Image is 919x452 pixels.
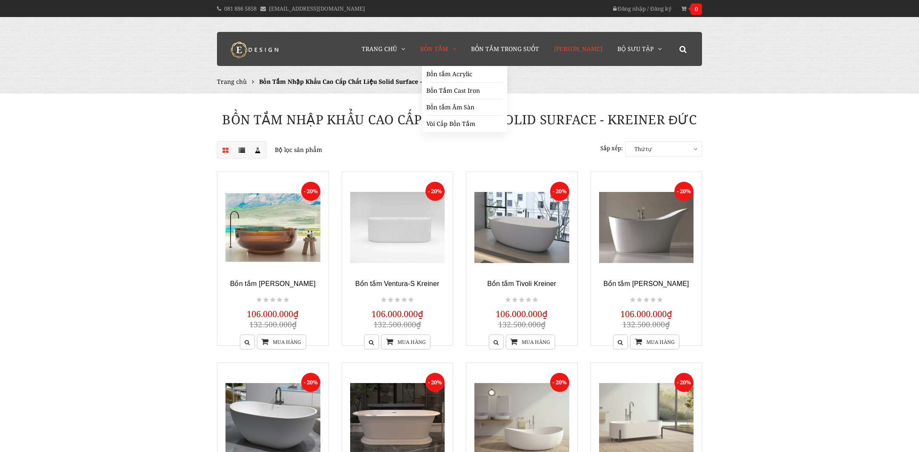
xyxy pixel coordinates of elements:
span: - 20% [301,182,320,201]
i: Not rated yet! [644,296,649,304]
span: Bộ Sưu Tập [617,45,654,53]
a: Bồn tắm Ventura-S Kreiner [355,280,439,287]
h1: Bồn Tắm Nhập Khẩu Cao Cấp Chất Liệu Solid Surface - Kreiner Đức [211,111,708,129]
span: 132.500.000₫ [374,319,421,329]
i: Not rated yet! [512,296,517,304]
a: Vòi Cấp Bồn Tắm [426,116,503,132]
span: - 20% [425,182,445,201]
i: Not rated yet! [519,296,524,304]
span: 106.000.000₫ [371,308,423,320]
span: [PERSON_NAME] [554,45,602,53]
i: Not rated yet! [263,296,268,304]
a: [EMAIL_ADDRESS][DOMAIN_NAME] [269,5,365,12]
span: 132.500.000₫ [622,319,670,329]
i: Not rated yet! [388,296,393,304]
div: Not rated yet! [380,295,415,305]
i: Not rated yet! [257,296,262,304]
span: 0 [691,3,702,15]
div: Not rated yet! [255,295,290,305]
span: / [647,5,649,12]
div: Not rated yet! [504,295,539,305]
a: Bồn tắm [PERSON_NAME] [230,280,316,287]
i: Not rated yet! [657,296,662,304]
span: Thứ tự [626,142,702,156]
span: - 20% [550,182,569,201]
span: 132.500.000₫ [249,319,297,329]
p: Bộ lọc sản phẩm [217,141,453,158]
a: Bồn Tắm Trong Suốt [465,32,545,66]
span: - 20% [674,373,694,392]
span: Bồn Tắm [420,45,448,53]
span: - 20% [425,373,445,392]
a: Mua hàng [505,335,555,349]
a: Trang chủ [217,77,247,86]
span: 106.000.000₫ [496,308,548,320]
i: Not rated yet! [505,296,511,304]
span: Trang chủ [362,45,397,53]
span: Bồn Tắm Nhập Khẩu Cao Cấp Chất Liệu Solid Surface - Kreiner Đức [259,77,459,86]
i: Not rated yet! [284,296,289,304]
span: 106.000.000₫ [247,308,299,320]
span: - 20% [550,373,569,392]
i: Not rated yet! [270,296,275,304]
a: Bồn tắm Tivoli Kreiner [487,280,556,287]
a: Bồn Tắm Cast Iron [426,83,503,99]
span: 106.000.000₫ [620,308,672,320]
a: Bộ Sưu Tập [611,32,668,66]
label: Sắp xếp: [600,141,623,155]
a: Mua hàng [630,335,679,349]
span: Bồn Tắm Trong Suốt [471,45,539,53]
i: Not rated yet! [533,296,538,304]
i: Not rated yet! [651,296,656,304]
i: Not rated yet! [277,296,282,304]
span: 132.500.000₫ [498,319,545,329]
a: Bồn Tắm [414,32,462,66]
i: Not rated yet! [395,296,400,304]
a: Trang chủ [355,32,411,66]
i: Not rated yet! [408,296,414,304]
i: Not rated yet! [637,296,642,304]
i: Not rated yet! [381,296,386,304]
a: Bồn tắm Acrylic [426,66,503,83]
div: Not rated yet! [629,295,664,305]
a: Bồn tắm Âm Sàn [426,99,503,116]
a: Mua hàng [257,335,306,349]
i: Not rated yet! [402,296,407,304]
i: Not rated yet! [526,296,531,304]
a: 081 886 5858 [224,5,257,12]
a: Bồn tắm [PERSON_NAME] [603,280,689,287]
img: logo Kreiner Germany - Edesign Interior [223,41,287,58]
span: - 20% [301,373,320,392]
a: Mua hàng [381,335,431,349]
i: Not rated yet! [630,296,635,304]
a: [PERSON_NAME] [548,32,609,66]
span: - 20% [674,182,694,201]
